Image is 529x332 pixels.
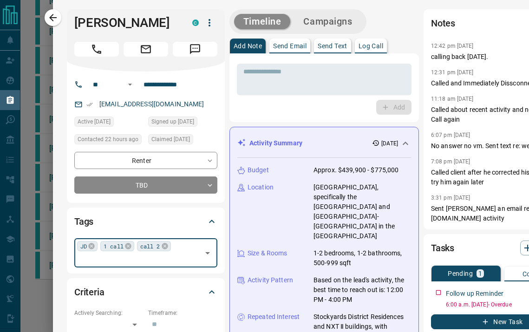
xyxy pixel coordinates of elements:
p: Actively Searching: [74,309,144,317]
p: Activity Summary [249,138,302,148]
div: 1 call [100,241,134,251]
div: Criteria [74,281,217,303]
svg: Email Verified [86,101,93,108]
p: 12:31 pm [DATE] [431,69,474,76]
div: Wed Aug 13 2025 [74,134,144,147]
p: Repeated Interest [248,312,300,322]
p: Timeframe: [148,309,217,317]
p: 7:08 pm [DATE] [431,158,470,165]
button: Open [201,247,214,260]
p: Log Call [359,43,383,49]
h2: Notes [431,16,455,31]
h1: [PERSON_NAME] [74,15,178,30]
span: Signed up [DATE] [151,117,194,126]
span: Contacted 22 hours ago [78,135,138,144]
span: call 2 [140,241,160,251]
div: Sat Aug 02 2025 [74,117,144,130]
h2: Tags [74,214,93,229]
span: Claimed [DATE] [151,135,190,144]
h2: Criteria [74,285,104,299]
p: 1-2 bedrooms, 1-2 bathrooms, 500-999 sqft [313,248,411,268]
span: Message [173,42,217,57]
p: [DATE] [381,139,398,148]
span: Email [124,42,168,57]
p: Based on the lead's activity, the best time to reach out is: 12:00 PM - 4:00 PM [313,275,411,305]
h2: Tasks [431,241,454,255]
p: 3:31 pm [DATE] [431,195,470,201]
a: [EMAIL_ADDRESS][DOMAIN_NAME] [99,100,204,108]
div: JD [77,241,98,251]
div: Fri Jun 16 2017 [148,117,217,130]
p: 12:42 pm [DATE] [431,43,474,49]
div: TBD [74,176,217,194]
div: Activity Summary[DATE] [237,135,411,152]
span: 1 call [104,241,124,251]
p: 1 [478,270,482,277]
p: [GEOGRAPHIC_DATA], specifically the [GEOGRAPHIC_DATA] and [GEOGRAPHIC_DATA]-[GEOGRAPHIC_DATA] in ... [313,182,411,241]
div: condos.ca [192,20,199,26]
div: Renter [74,152,217,169]
p: Pending [448,270,473,277]
span: Active [DATE] [78,117,111,126]
p: Budget [248,165,269,175]
div: Tue Jul 29 2025 [148,134,217,147]
p: Follow up Reminder [446,289,503,299]
p: Add Note [234,43,262,49]
p: Size & Rooms [248,248,287,258]
span: JD [80,241,87,251]
p: Send Email [273,43,307,49]
p: 11:18 am [DATE] [431,96,474,102]
span: Call [74,42,119,57]
p: 6:07 pm [DATE] [431,132,470,138]
button: Timeline [234,14,291,29]
div: call 2 [137,241,171,251]
p: Activity Pattern [248,275,293,285]
button: Open [124,79,136,90]
button: Campaigns [294,14,361,29]
p: Send Text [318,43,347,49]
p: Location [248,182,274,192]
p: Approx. $439,900 - $775,000 [313,165,399,175]
div: Tags [74,210,217,233]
